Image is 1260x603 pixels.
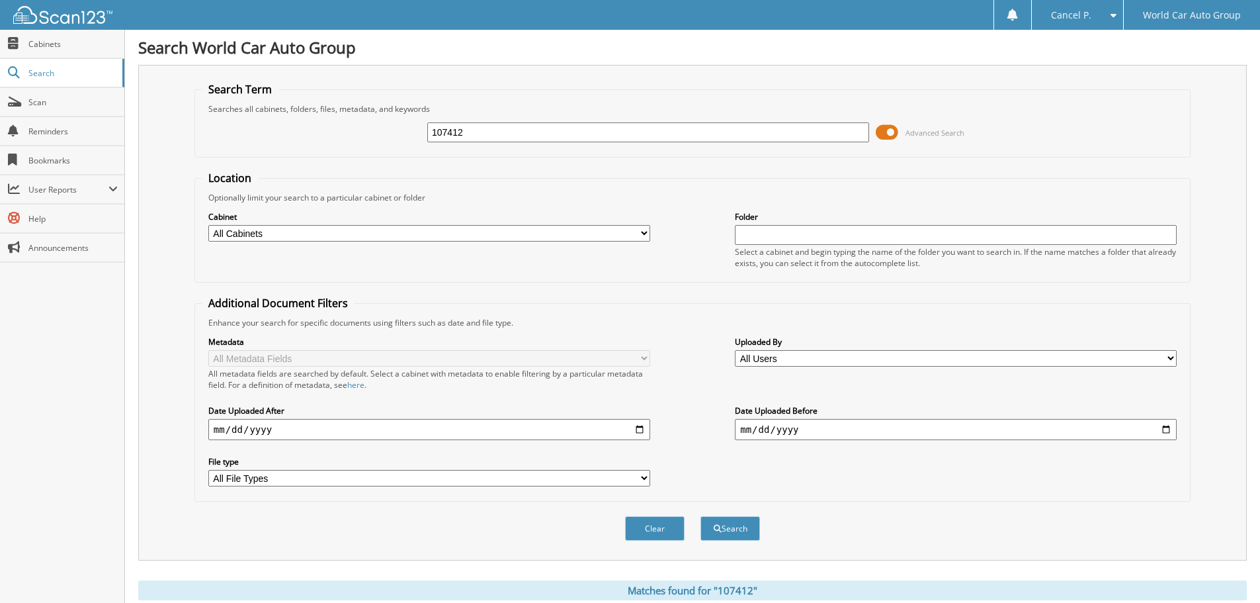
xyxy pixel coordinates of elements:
[28,38,118,50] span: Cabinets
[208,405,650,416] label: Date Uploaded After
[28,68,116,79] span: Search
[735,211,1177,222] label: Folder
[28,184,108,195] span: User Reports
[208,368,650,391] div: All metadata fields are searched by default. Select a cabinet with metadata to enable filtering b...
[905,128,964,138] span: Advanced Search
[28,155,118,166] span: Bookmarks
[208,336,650,348] label: Metadata
[202,103,1183,115] div: Searches all cabinets, folders, files, metadata, and keywords
[138,580,1247,600] div: Matches found for "107412"
[28,126,118,137] span: Reminders
[208,211,650,222] label: Cabinet
[735,405,1177,416] label: Date Uploaded Before
[202,317,1183,328] div: Enhance your search for specific documents using filters such as date and file type.
[202,171,258,185] legend: Location
[138,36,1247,58] h1: Search World Car Auto Group
[202,82,278,97] legend: Search Term
[1051,11,1091,19] span: Cancel P.
[347,379,364,391] a: here
[28,213,118,224] span: Help
[28,242,118,254] span: Announcements
[735,246,1177,269] div: Select a cabinet and begin typing the name of the folder you want to search in. If the name match...
[202,192,1183,203] div: Optionally limit your search to a particular cabinet or folder
[735,336,1177,348] label: Uploaded By
[208,456,650,467] label: File type
[625,516,685,541] button: Clear
[13,6,112,24] img: scan123-logo-white.svg
[202,296,355,310] legend: Additional Document Filters
[1143,11,1241,19] span: World Car Auto Group
[735,419,1177,440] input: end
[208,419,650,440] input: start
[28,97,118,108] span: Scan
[700,516,760,541] button: Search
